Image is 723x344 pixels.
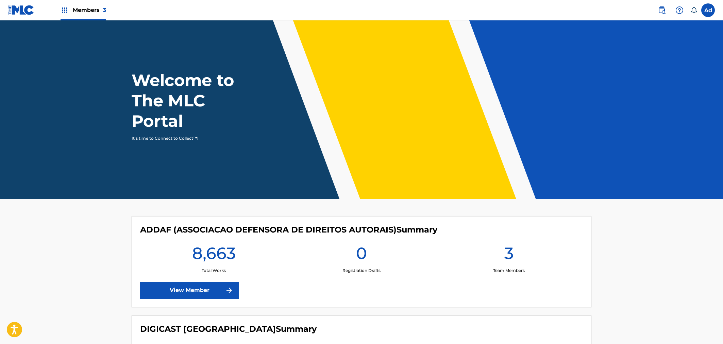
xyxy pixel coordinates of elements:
span: Members [73,6,106,14]
h4: ADDAF (ASSOCIACAO DEFENSORA DE DIREITOS AUTORAIS) [140,225,437,235]
p: Registration Drafts [342,268,381,274]
div: Notifications [690,7,697,14]
p: Total Works [202,268,226,274]
img: Top Rightsholders [61,6,69,14]
img: MLC Logo [8,5,34,15]
h1: 8,663 [192,243,236,268]
img: help [675,6,684,14]
div: User Menu [701,3,715,17]
span: 3 [103,7,106,13]
h4: DIGICAST USA [140,324,317,334]
a: View Member [140,282,239,299]
p: Team Members [493,268,525,274]
img: search [658,6,666,14]
iframe: Resource Center [704,231,723,286]
h1: Welcome to The MLC Portal [132,70,259,131]
div: Help [673,3,686,17]
h1: 0 [356,243,367,268]
a: Public Search [655,3,669,17]
img: f7272a7cc735f4ea7f67.svg [225,286,233,294]
p: It's time to Connect to Collect™! [132,135,250,141]
h1: 3 [504,243,514,268]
